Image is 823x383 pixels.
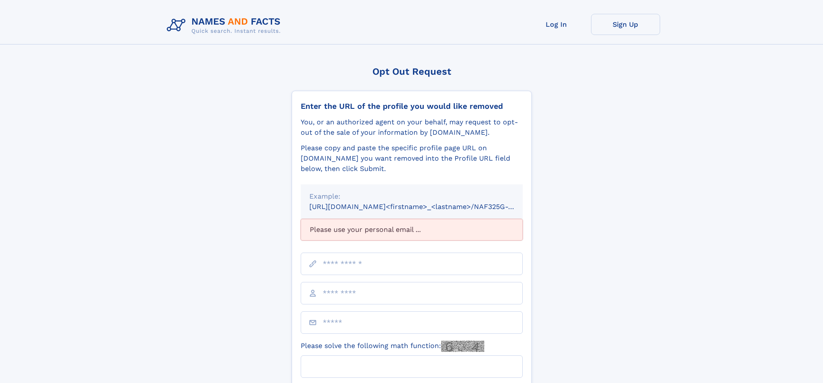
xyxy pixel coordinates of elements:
img: Logo Names and Facts [163,14,288,37]
div: Please copy and paste the specific profile page URL on [DOMAIN_NAME] you want removed into the Pr... [301,143,523,174]
small: [URL][DOMAIN_NAME]<firstname>_<lastname>/NAF325G-xxxxxxxx [309,203,539,211]
div: Enter the URL of the profile you would like removed [301,101,523,111]
div: You, or an authorized agent on your behalf, may request to opt-out of the sale of your informatio... [301,117,523,138]
div: Example: [309,191,514,202]
a: Sign Up [591,14,660,35]
label: Please solve the following math function: [301,341,484,352]
div: Please use your personal email ... [301,219,523,241]
a: Log In [522,14,591,35]
div: Opt Out Request [292,66,532,77]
